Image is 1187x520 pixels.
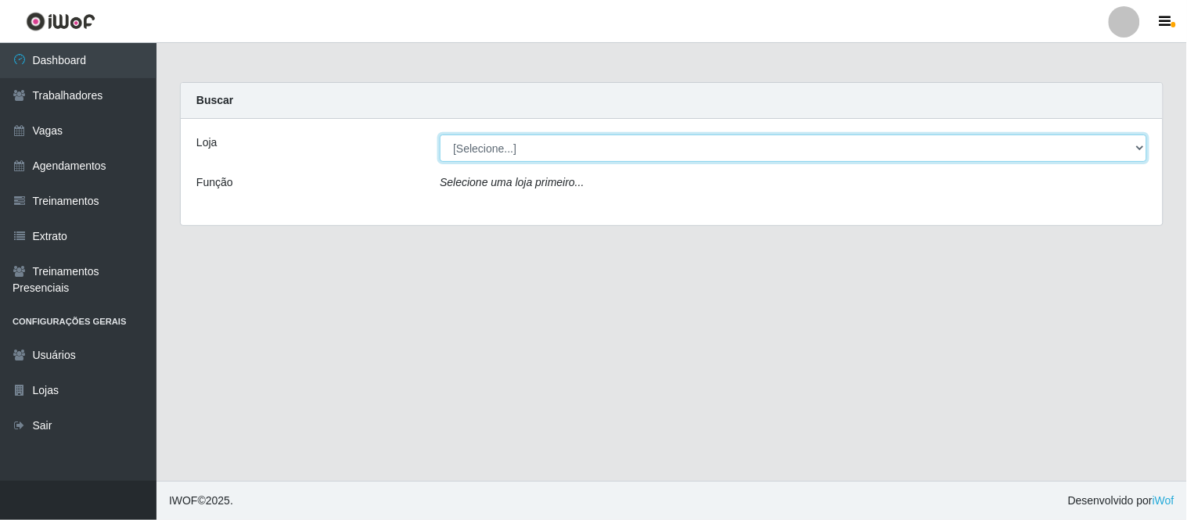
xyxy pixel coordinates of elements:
[1153,494,1174,507] a: iWof
[196,94,233,106] strong: Buscar
[440,176,584,188] i: Selecione uma loja primeiro...
[169,494,198,507] span: IWOF
[26,12,95,31] img: CoreUI Logo
[1068,493,1174,509] span: Desenvolvido por
[169,493,233,509] span: © 2025 .
[196,134,217,151] label: Loja
[196,174,233,191] label: Função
